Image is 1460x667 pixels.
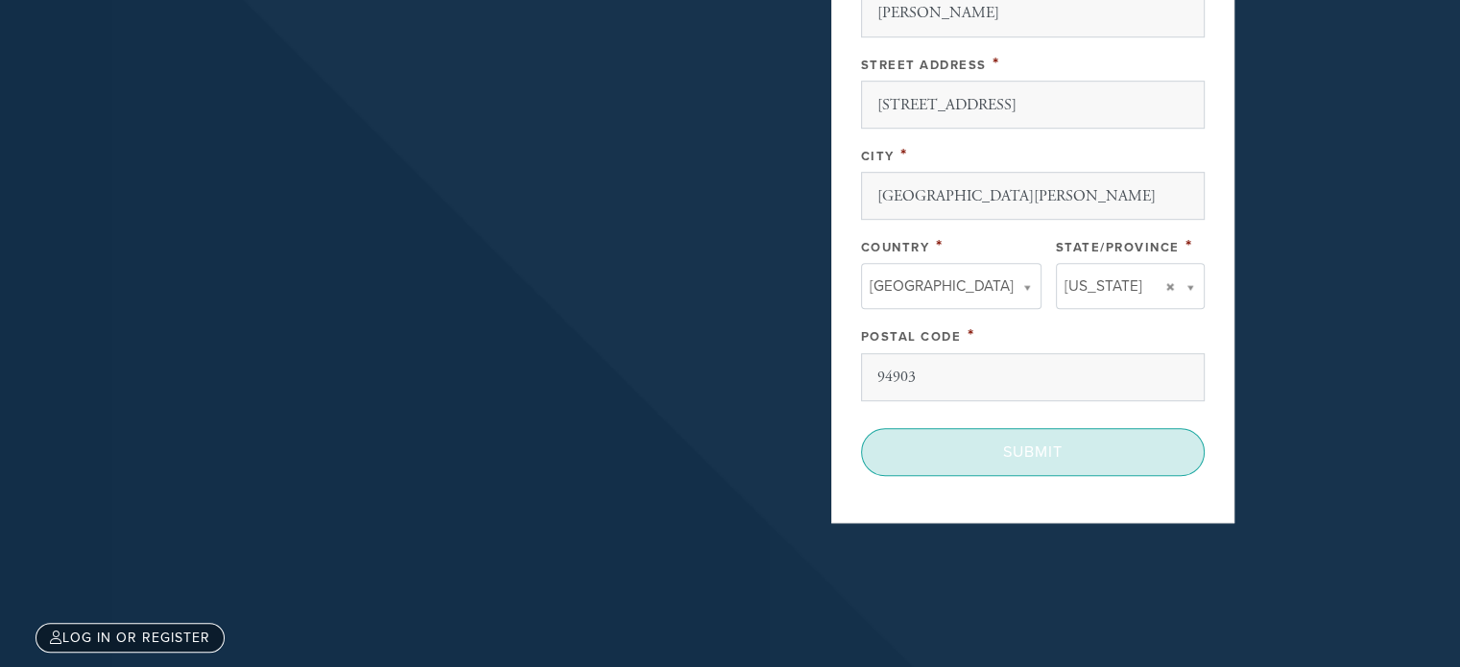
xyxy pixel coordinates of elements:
[1056,240,1180,255] label: State/Province
[861,58,987,73] label: Street Address
[870,274,1014,298] span: [GEOGRAPHIC_DATA]
[36,623,225,653] a: Log in or register
[1065,274,1142,298] span: [US_STATE]
[861,428,1205,476] input: Submit
[968,324,975,345] span: This field is required.
[1056,263,1205,309] a: [US_STATE]
[900,144,908,165] span: This field is required.
[1185,235,1193,256] span: This field is required.
[936,235,944,256] span: This field is required.
[861,329,962,345] label: Postal Code
[861,263,1041,309] a: [GEOGRAPHIC_DATA]
[861,240,930,255] label: Country
[993,53,1000,74] span: This field is required.
[861,149,895,164] label: City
